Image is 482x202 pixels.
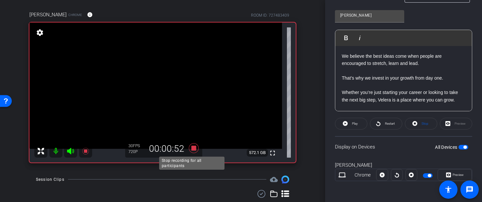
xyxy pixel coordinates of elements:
[36,176,64,183] div: Session Clips
[342,74,465,82] p: That’s why we invest in your growth from day one.
[145,143,189,154] div: 00:00:52
[342,53,465,67] p: We believe the best ideas come when people are encouraged to stretch, learn and lead.
[466,186,474,194] mat-icon: message
[385,122,395,125] span: Restart
[128,149,145,154] div: 720P
[438,169,472,181] button: Preview
[453,173,464,177] span: Preview
[269,149,276,157] mat-icon: fullscreen
[68,12,82,17] span: Chrome
[335,162,472,169] div: [PERSON_NAME]
[370,118,402,130] button: Restart
[340,31,352,44] button: Bold (⌘B)
[270,176,278,183] span: Destinations for your clips
[422,122,428,125] span: Stop
[435,144,458,150] label: All Devices
[281,176,289,183] img: Session clips
[444,186,452,194] mat-icon: accessibility
[270,176,278,183] mat-icon: cloud_upload
[352,122,358,125] span: Play
[335,118,367,130] button: Play
[335,136,472,157] div: Display on Devices
[340,11,399,19] input: Title
[128,143,145,148] div: 30
[29,11,67,18] span: [PERSON_NAME]
[35,29,44,37] mat-icon: settings
[251,12,289,18] div: ROOM ID: 727483409
[87,12,93,18] mat-icon: info
[349,172,376,179] div: Chrome
[342,89,465,103] p: Whether you’re just starting your career or looking to take the next big step, Velera is a place ...
[159,157,224,170] div: Stop recording for all participants
[247,149,268,157] span: 572.1 GB
[405,118,437,130] button: Stop
[133,144,140,148] span: FPS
